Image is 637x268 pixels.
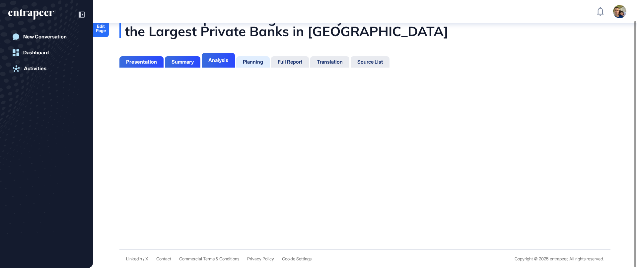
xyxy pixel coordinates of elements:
[8,9,54,20] div: entrapeer-logo
[126,256,142,261] a: Linkedin
[8,46,85,59] a: Dashboard
[282,256,312,261] a: Cookie Settings
[357,59,383,65] div: Source List
[23,34,67,40] div: New Conversation
[143,256,144,261] span: /
[613,5,626,18] img: user-avatar
[8,62,85,75] a: Activities
[156,256,171,261] span: Contact
[93,10,109,37] a: Edit Page
[247,256,274,261] a: Privacy Policy
[278,59,302,65] div: Full Report
[243,59,263,65] div: Planning
[119,11,610,38] div: Research Report: Foreign Currency Withdrawal Limits at Atms of the Largest Private Banks in [GEOG...
[23,50,49,56] div: Dashboard
[208,57,228,63] div: Analysis
[172,59,194,65] div: Summary
[24,66,46,72] div: Activities
[317,59,343,65] div: Translation
[515,256,604,261] div: Copyright © 2025 entrapeer, All rights reserved.
[8,30,85,43] a: New Conversation
[179,256,239,261] a: Commercial Terms & Conditions
[145,256,148,261] a: X
[93,24,109,33] span: Edit Page
[126,59,157,65] div: Presentation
